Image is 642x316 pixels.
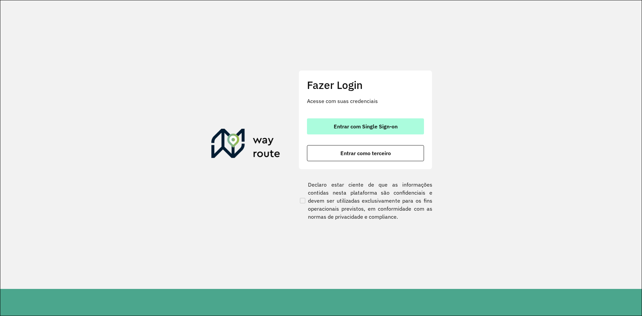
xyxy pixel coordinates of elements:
img: Roteirizador AmbevTech [211,129,280,161]
span: Entrar com Single Sign-on [334,124,398,129]
button: button [307,118,424,134]
p: Acesse com suas credenciais [307,97,424,105]
button: button [307,145,424,161]
h2: Fazer Login [307,79,424,91]
label: Declaro estar ciente de que as informações contidas nesta plataforma são confidenciais e devem se... [299,181,432,221]
span: Entrar como terceiro [340,150,391,156]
